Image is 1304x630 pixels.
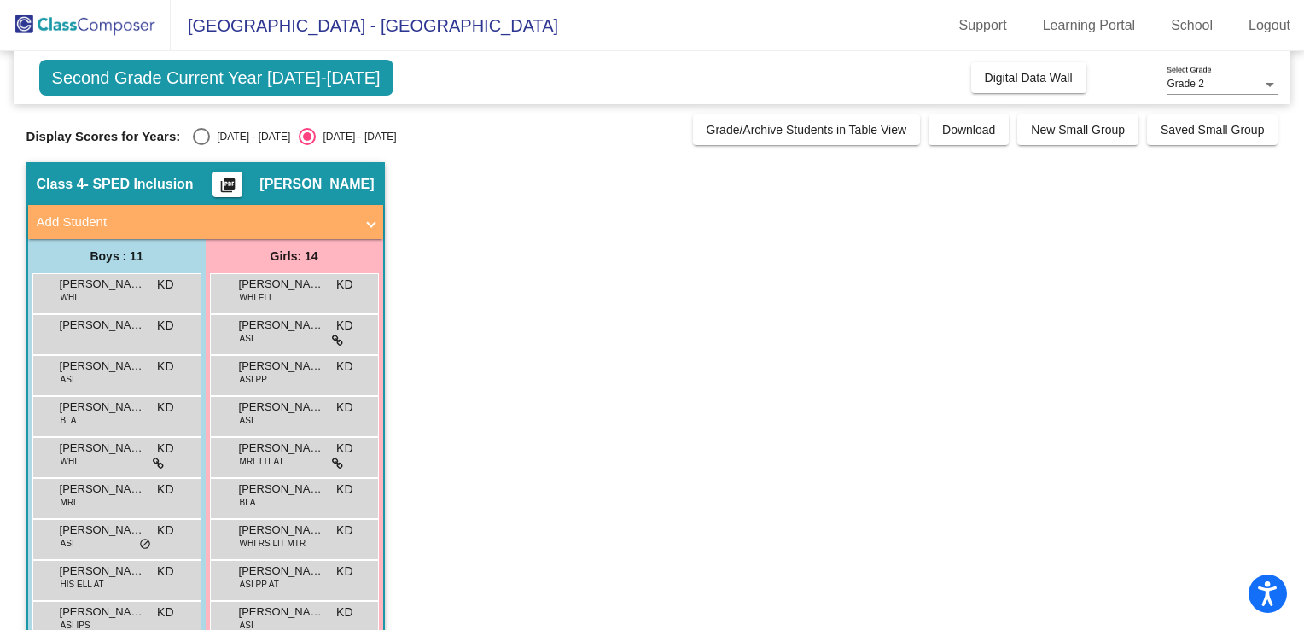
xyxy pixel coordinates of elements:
[1017,114,1138,145] button: New Small Group
[259,176,374,193] span: [PERSON_NAME]
[157,317,173,335] span: KD
[240,537,306,550] span: WHI RS LIT MTR
[240,332,253,345] span: ASI
[336,604,352,621] span: KD
[1167,78,1203,90] span: Grade 2
[60,522,145,539] span: [PERSON_NAME]
[971,62,1086,93] button: Digital Data Wall
[61,291,77,304] span: WHI
[39,60,393,96] span: Second Grade Current Year [DATE]-[DATE]
[171,12,558,39] span: [GEOGRAPHIC_DATA] - [GEOGRAPHIC_DATA]
[206,239,383,273] div: Girls: 14
[240,578,279,591] span: ASI PP AT
[336,481,352,499] span: KD
[157,563,173,580] span: KD
[336,276,352,294] span: KD
[139,538,151,551] span: do_not_disturb_alt
[336,399,352,417] span: KD
[218,177,238,201] mat-icon: picture_as_pdf
[240,455,284,468] span: MRL LIT AT
[60,604,145,621] span: [PERSON_NAME]
[157,399,173,417] span: KD
[239,440,324,457] span: [PERSON_NAME]
[239,358,324,375] span: [PERSON_NAME]
[60,276,145,293] span: [PERSON_NAME]
[240,373,267,386] span: ASI PP
[240,291,274,304] span: WHI ELL
[61,537,74,550] span: ASI
[1157,12,1226,39] a: School
[239,399,324,416] span: [PERSON_NAME]
[942,123,995,137] span: Download
[61,373,74,386] span: ASI
[37,213,354,232] mat-panel-title: Add Student
[60,399,145,416] span: [PERSON_NAME]
[1147,114,1278,145] button: Saved Small Group
[60,317,145,334] span: [PERSON_NAME]
[316,129,396,144] div: [DATE] - [DATE]
[61,578,104,591] span: HIS ELL AT
[239,604,324,621] span: [PERSON_NAME] Suniljith
[929,114,1009,145] button: Download
[336,358,352,376] span: KD
[157,276,173,294] span: KD
[84,176,194,193] span: - SPED Inclusion
[1029,12,1150,39] a: Learning Portal
[239,522,324,539] span: [PERSON_NAME]
[28,205,383,239] mat-expansion-panel-header: Add Student
[1031,123,1125,137] span: New Small Group
[157,481,173,499] span: KD
[61,496,79,509] span: MRL
[985,71,1073,85] span: Digital Data Wall
[693,114,921,145] button: Grade/Archive Students in Table View
[239,317,324,334] span: [PERSON_NAME]
[157,358,173,376] span: KD
[210,129,290,144] div: [DATE] - [DATE]
[336,317,352,335] span: KD
[157,522,173,540] span: KD
[60,563,145,580] span: [PERSON_NAME] [PERSON_NAME]
[26,129,181,144] span: Display Scores for Years:
[61,455,77,468] span: WHI
[239,276,324,293] span: [PERSON_NAME]
[1161,123,1264,137] span: Saved Small Group
[28,239,206,273] div: Boys : 11
[60,440,145,457] span: [PERSON_NAME] [PERSON_NAME]
[239,563,324,580] span: [PERSON_NAME]
[240,496,256,509] span: BLA
[239,481,324,498] span: [PERSON_NAME]
[157,604,173,621] span: KD
[60,481,145,498] span: [PERSON_NAME]
[193,128,396,145] mat-radio-group: Select an option
[336,563,352,580] span: KD
[707,123,907,137] span: Grade/Archive Students in Table View
[157,440,173,458] span: KD
[336,440,352,458] span: KD
[336,522,352,540] span: KD
[1235,12,1304,39] a: Logout
[212,172,242,197] button: Print Students Details
[60,358,145,375] span: [PERSON_NAME]
[946,12,1021,39] a: Support
[240,414,253,427] span: ASI
[37,176,84,193] span: Class 4
[61,414,77,427] span: BLA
